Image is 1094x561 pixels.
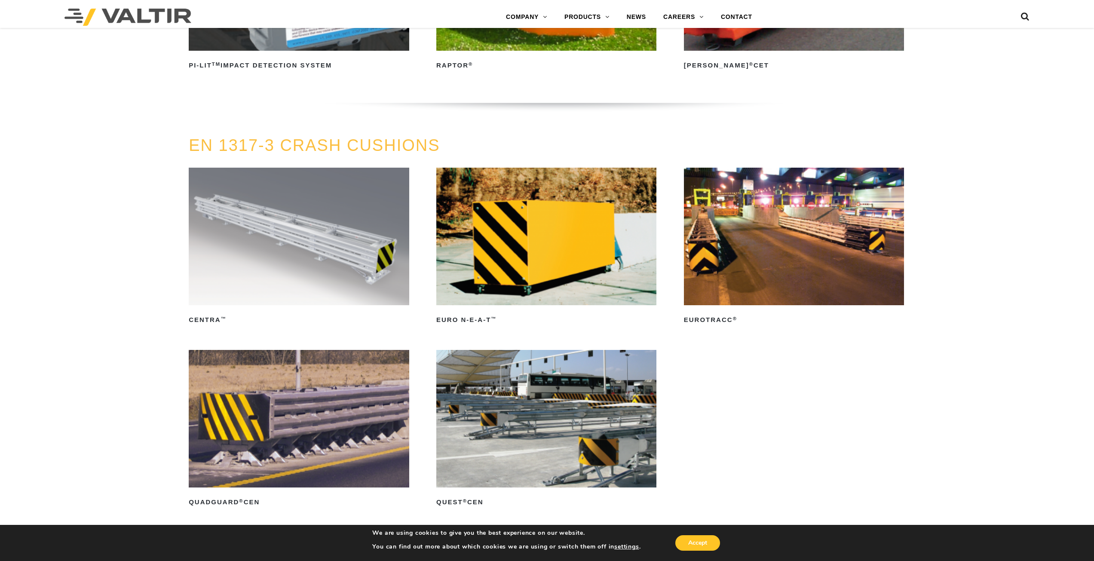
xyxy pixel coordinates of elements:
h2: EuroTRACC [684,313,904,327]
a: EN 1317-3 CRASH CUSHIONS [189,136,440,154]
a: CAREERS [655,9,712,26]
button: Accept [675,535,720,551]
a: EuroTRACC® [684,168,904,327]
h2: RAPTOR [436,58,656,72]
sup: ® [733,316,737,321]
a: CENTRA™ [189,168,409,327]
a: QuadGuard®CEN [189,350,409,509]
sup: TM [212,61,221,67]
img: Valtir [64,9,191,26]
h2: Euro N-E-A-T [436,313,656,327]
h2: [PERSON_NAME] CET [684,58,904,72]
sup: ® [239,498,243,503]
sup: ™ [221,316,227,321]
sup: ® [469,61,473,67]
sup: ® [749,61,754,67]
h2: CENTRA [189,313,409,327]
sup: ™ [491,316,496,321]
a: COMPANY [497,9,556,26]
a: NEWS [618,9,655,26]
a: QUEST®CEN [436,350,656,509]
a: Euro N-E-A-T™ [436,168,656,327]
p: We are using cookies to give you the best experience on our website. [372,529,640,537]
sup: ® [463,498,467,503]
p: You can find out more about which cookies we are using or switch them off in . [372,543,640,551]
h2: QUEST CEN [436,495,656,509]
button: settings [614,543,639,551]
h2: QuadGuard CEN [189,495,409,509]
a: PRODUCTS [556,9,618,26]
h2: PI-LIT Impact Detection System [189,58,409,72]
a: CONTACT [712,9,761,26]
